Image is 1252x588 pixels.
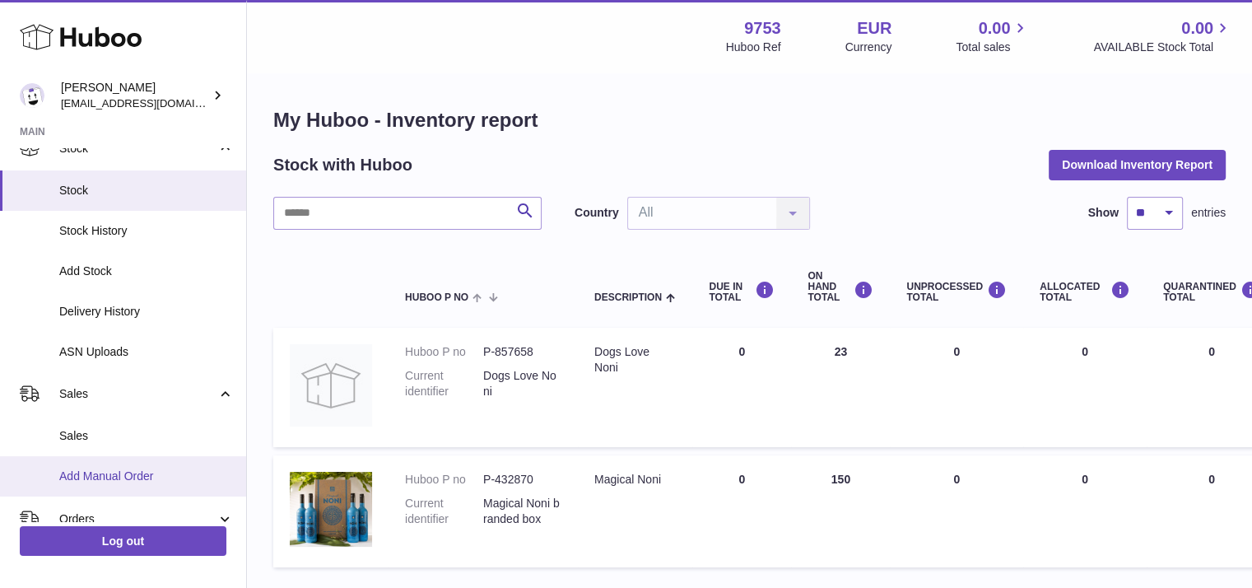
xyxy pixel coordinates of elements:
div: Huboo Ref [726,40,781,55]
img: product image [290,344,372,427]
td: 0 [1023,328,1147,447]
a: 0.00 AVAILABLE Stock Total [1093,17,1232,55]
span: Total sales [956,40,1029,55]
div: Currency [845,40,892,55]
span: 0.00 [1181,17,1213,40]
h2: Stock with Huboo [273,154,412,176]
span: 0 [1208,473,1215,486]
td: 0 [890,328,1023,447]
span: 0.00 [979,17,1011,40]
img: info@welovenoni.com [20,83,44,108]
td: 150 [791,455,890,567]
span: Sales [59,386,216,402]
td: 0 [692,455,791,567]
label: Country [575,205,619,221]
dd: Dogs Love Noni [483,368,561,399]
div: ALLOCATED Total [1040,281,1130,303]
dd: P-857658 [483,344,561,360]
span: Stock History [59,223,234,239]
dt: Huboo P no [405,344,483,360]
div: Magical Noni [594,472,676,488]
img: product image [290,472,372,547]
strong: EUR [857,17,891,40]
td: 0 [890,455,1023,567]
span: Stock [59,183,234,198]
td: 0 [1023,455,1147,567]
button: Download Inventory Report [1049,150,1226,180]
span: Delivery History [59,304,234,320]
dt: Huboo P no [405,472,483,488]
a: 0.00 Total sales [956,17,1029,55]
span: Description [594,292,662,303]
dt: Current identifier [405,368,483,399]
td: 23 [791,328,890,447]
td: 0 [692,328,791,447]
div: UNPROCESSED Total [906,281,1007,303]
dd: Magical Noni branded box [483,496,561,527]
label: Show [1088,205,1119,221]
span: Huboo P no [405,292,468,303]
div: DUE IN TOTAL [709,281,775,303]
span: [EMAIL_ADDRESS][DOMAIN_NAME] [61,96,242,110]
span: Stock [59,141,216,156]
span: AVAILABLE Stock Total [1093,40,1232,55]
h1: My Huboo - Inventory report [273,107,1226,133]
span: Add Manual Order [59,469,234,484]
strong: 9753 [744,17,781,40]
div: Dogs Love Noni [594,344,676,376]
dd: P-432870 [483,472,561,488]
div: [PERSON_NAME] [61,80,209,111]
span: ASN Uploads [59,344,234,360]
span: Sales [59,428,234,444]
a: Log out [20,526,226,556]
dt: Current identifier [405,496,483,527]
span: entries [1191,205,1226,221]
div: ON HAND Total [808,271,873,304]
span: 0 [1208,345,1215,358]
span: Add Stock [59,264,234,279]
span: Orders [59,511,216,527]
